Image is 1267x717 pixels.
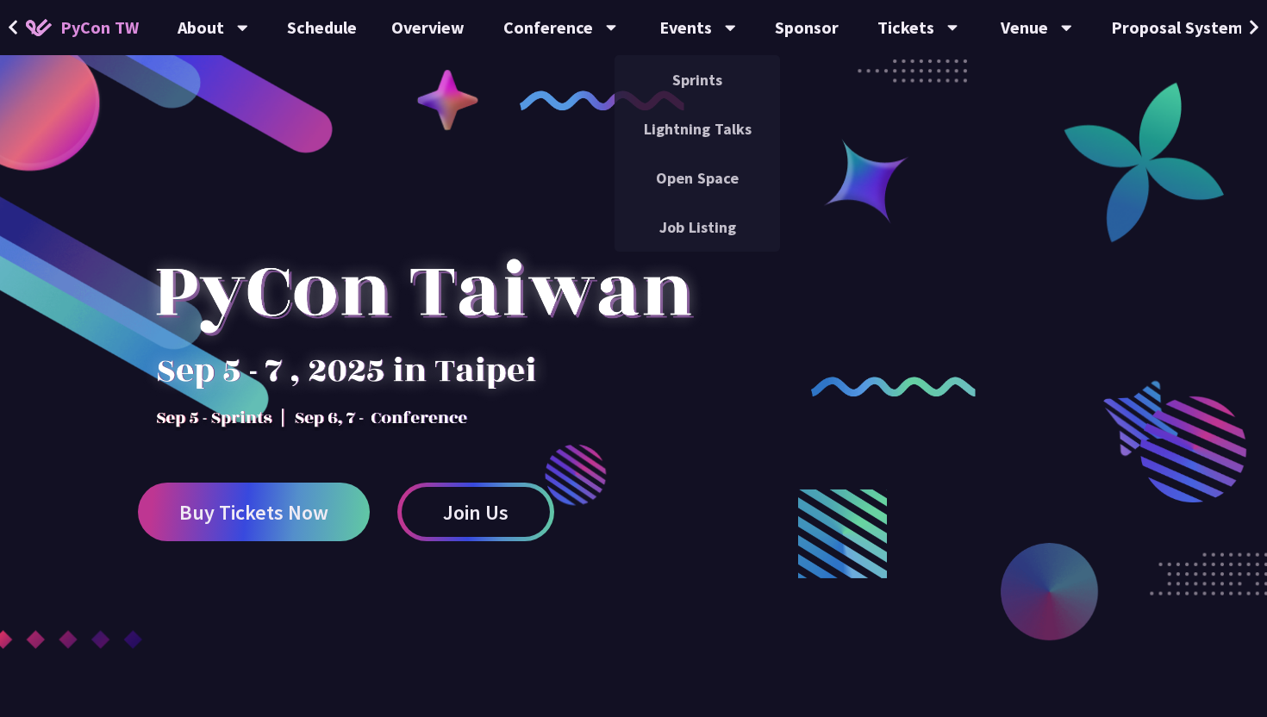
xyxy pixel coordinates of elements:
a: Join Us [397,483,554,541]
span: Join Us [443,502,509,523]
img: curly-2.e802c9f.png [811,377,976,397]
img: Home icon of PyCon TW 2025 [26,19,52,36]
a: Sprints [615,59,780,100]
img: curly-1.ebdbada.png [520,90,684,111]
span: Buy Tickets Now [179,502,328,523]
a: Job Listing [615,207,780,247]
span: PyCon TW [60,15,139,41]
a: Open Space [615,158,780,198]
a: Buy Tickets Now [138,483,370,541]
a: PyCon TW [9,6,156,49]
a: Lightning Talks [615,109,780,149]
